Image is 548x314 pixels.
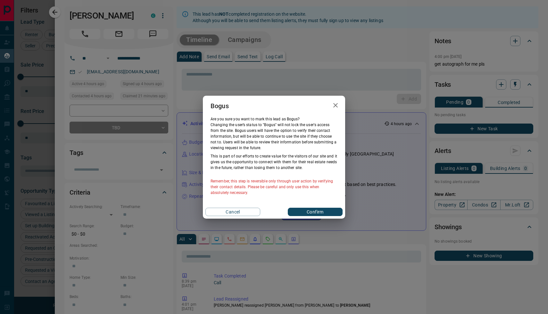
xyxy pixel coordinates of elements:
button: Cancel [205,208,260,216]
p: This is part of our efforts to create value for the visitors of our site and it gives us the oppo... [211,153,337,171]
p: Are you sure you want to mark this lead as Bogus ? [211,116,337,122]
h2: Bogus [203,96,237,116]
p: Remember, this step is reversible only through user action by verifying their contact details. Pl... [211,178,337,196]
button: Confirm [288,208,343,216]
p: Changing the user’s status to "Bogus" will not lock the user's access from the site. Bogus users ... [211,122,337,151]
